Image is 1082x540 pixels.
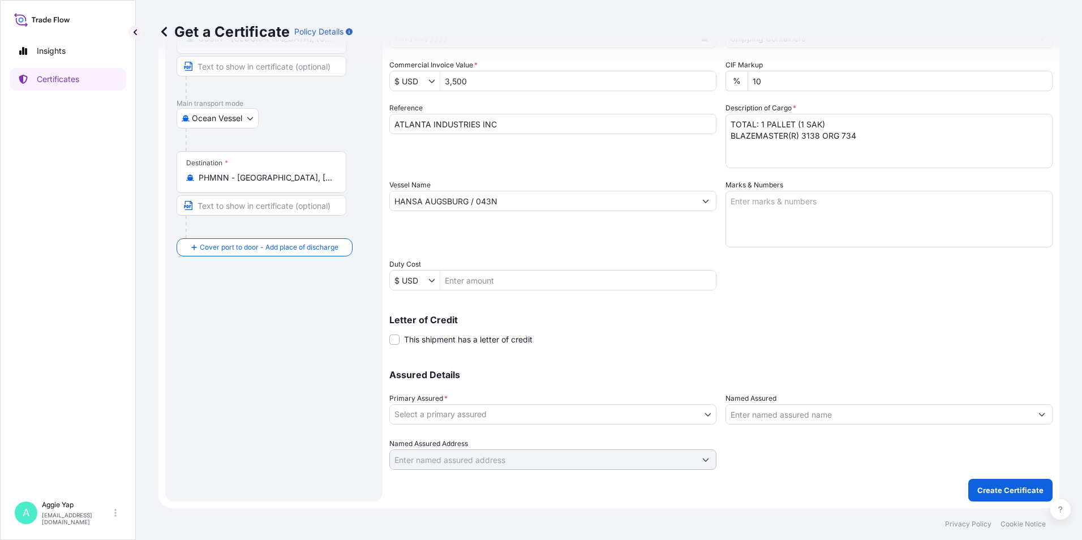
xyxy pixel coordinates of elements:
[199,172,332,183] input: Destination
[177,238,353,256] button: Cover port to door - Add place of discharge
[177,195,346,216] input: Text to appear on certificate
[390,71,428,91] input: Commercial Invoice Value
[977,485,1044,496] p: Create Certificate
[725,71,748,91] div: %
[1001,520,1046,529] a: Cookie Notice
[389,370,1053,379] p: Assured Details
[186,158,228,168] div: Destination
[389,404,716,425] button: Select a primary assured
[1032,404,1052,425] button: Show suggestions
[428,275,440,286] button: Show suggestions
[428,75,440,87] button: Show suggestions
[42,500,112,509] p: Aggie Yap
[725,59,763,71] label: CIF Markup
[389,259,421,270] label: Duty Cost
[725,393,776,404] label: Named Assured
[389,59,478,71] label: Commercial Invoice Value
[394,409,487,420] span: Select a primary assured
[389,393,448,404] span: Primary Assured
[158,23,290,41] p: Get a Certificate
[389,114,716,134] input: Enter booking reference
[389,315,1053,324] p: Letter of Credit
[42,512,112,525] p: [EMAIL_ADDRESS][DOMAIN_NAME]
[177,99,371,108] p: Main transport mode
[440,71,716,91] input: Enter amount
[748,71,1053,91] input: Enter percentage between 0 and 24%
[945,520,991,529] a: Privacy Policy
[192,113,242,124] span: Ocean Vessel
[37,45,66,57] p: Insights
[390,449,695,470] input: Named Assured Address
[10,40,126,62] a: Insights
[404,334,533,345] span: This shipment has a letter of credit
[10,68,126,91] a: Certificates
[695,449,716,470] button: Show suggestions
[294,26,344,37] p: Policy Details
[23,507,29,518] span: A
[695,191,716,211] button: Show suggestions
[389,102,423,114] label: Reference
[440,270,716,290] input: Enter amount
[200,242,338,253] span: Cover port to door - Add place of discharge
[389,179,431,191] label: Vessel Name
[725,179,783,191] label: Marks & Numbers
[177,56,346,76] input: Text to appear on certificate
[725,102,796,114] label: Description of Cargo
[390,270,428,290] input: Duty Cost
[968,479,1053,502] button: Create Certificate
[726,404,1032,425] input: Assured Name
[177,108,259,128] button: Select transport
[37,74,79,85] p: Certificates
[390,191,695,211] input: Type to search vessel name or IMO
[389,438,468,449] label: Named Assured Address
